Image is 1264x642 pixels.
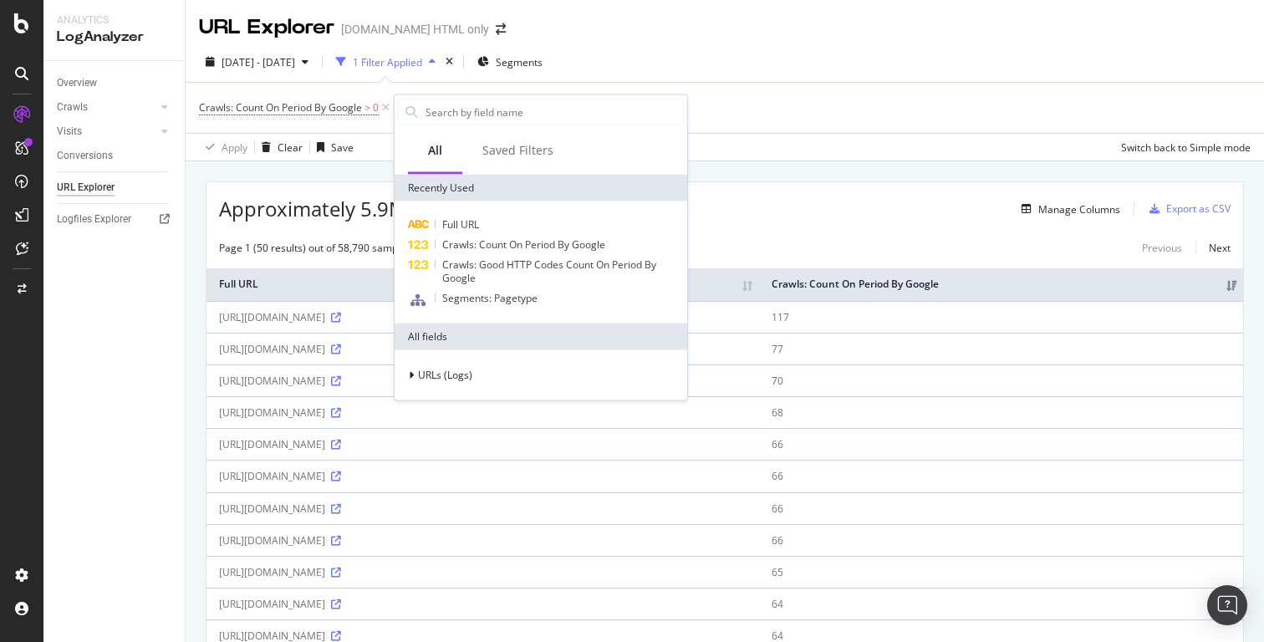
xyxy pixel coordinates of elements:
[57,13,171,28] div: Analytics
[199,134,247,160] button: Apply
[1114,134,1251,160] button: Switch back to Simple mode
[199,13,334,42] div: URL Explorer
[428,142,442,159] div: All
[57,211,131,228] div: Logfiles Explorer
[57,123,82,140] div: Visits
[219,195,521,223] span: Approximately 5.9M URLs found
[310,134,354,160] button: Save
[219,533,747,548] div: [URL][DOMAIN_NAME]
[1207,585,1247,625] div: Open Intercom Messenger
[57,211,173,228] a: Logfiles Explorer
[222,55,295,69] span: [DATE] - [DATE]
[219,405,747,420] div: [URL][DOMAIN_NAME]
[373,96,379,120] span: 0
[442,53,456,70] div: times
[341,21,489,38] div: [DOMAIN_NAME] HTML only
[199,100,362,115] span: Crawls: Count On Period By Google
[1195,236,1231,260] a: Next
[759,268,1243,301] th: Crawls: Count On Period By Google: activate to sort column ascending
[1038,202,1120,217] div: Manage Columns
[759,301,1243,333] td: 117
[255,134,303,160] button: Clear
[331,140,354,155] div: Save
[482,142,553,159] div: Saved Filters
[57,74,97,92] div: Overview
[219,241,447,255] div: Page 1 (50 results) out of 58,790 sampled entries
[57,123,156,140] a: Visits
[57,99,156,116] a: Crawls
[353,55,422,69] div: 1 Filter Applied
[57,179,173,196] a: URL Explorer
[1121,140,1251,155] div: Switch back to Simple mode
[442,257,656,285] span: Crawls: Good HTTP Codes Count On Period By Google
[219,437,747,451] div: [URL][DOMAIN_NAME]
[442,291,538,305] span: Segments: Pagetype
[219,469,747,483] div: [URL][DOMAIN_NAME]
[393,98,460,118] button: Add Filter
[759,492,1243,524] td: 66
[759,396,1243,428] td: 68
[329,48,442,75] button: 1 Filter Applied
[496,55,543,69] span: Segments
[57,74,173,92] a: Overview
[395,324,687,350] div: All fields
[759,364,1243,396] td: 70
[57,99,88,116] div: Crawls
[219,565,747,579] div: [URL][DOMAIN_NAME]
[219,502,747,516] div: [URL][DOMAIN_NAME]
[1143,196,1231,222] button: Export as CSV
[759,524,1243,556] td: 66
[206,268,759,301] th: Full URL: activate to sort column ascending
[496,23,506,35] div: arrow-right-arrow-left
[395,175,687,201] div: Recently Used
[759,333,1243,364] td: 77
[57,179,115,196] div: URL Explorer
[442,237,605,252] span: Crawls: Count On Period By Google
[471,48,549,75] button: Segments
[219,597,747,611] div: [URL][DOMAIN_NAME]
[219,374,747,388] div: [URL][DOMAIN_NAME]
[219,342,747,356] div: [URL][DOMAIN_NAME]
[418,368,472,382] span: URLs (Logs)
[278,140,303,155] div: Clear
[424,99,683,125] input: Search by field name
[364,100,370,115] span: >
[219,310,747,324] div: [URL][DOMAIN_NAME]
[222,140,247,155] div: Apply
[759,428,1243,460] td: 66
[57,147,173,165] a: Conversions
[1015,199,1120,219] button: Manage Columns
[1166,201,1231,216] div: Export as CSV
[759,588,1243,619] td: 64
[199,48,315,75] button: [DATE] - [DATE]
[57,147,113,165] div: Conversions
[759,460,1243,492] td: 66
[442,217,479,232] span: Full URL
[57,28,171,47] div: LogAnalyzer
[759,556,1243,588] td: 65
